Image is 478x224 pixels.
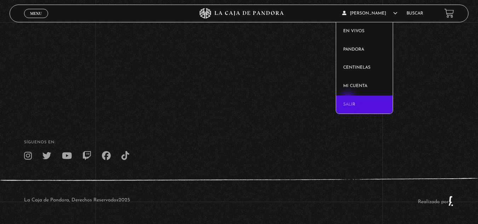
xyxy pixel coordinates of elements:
[28,17,44,22] span: Cerrar
[24,140,454,144] h4: SÍguenos en:
[336,59,393,77] a: Centinelas
[30,11,42,16] span: Menu
[342,11,397,16] span: [PERSON_NAME]
[336,96,393,114] a: Salir
[336,22,393,41] a: En vivos
[336,41,393,59] a: Pandora
[24,196,130,206] p: La Caja de Pandora, Derechos Reservados 2025
[444,8,454,18] a: View your shopping cart
[418,199,454,205] a: Realizado por
[336,77,393,96] a: Mi cuenta
[407,11,423,16] a: Buscar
